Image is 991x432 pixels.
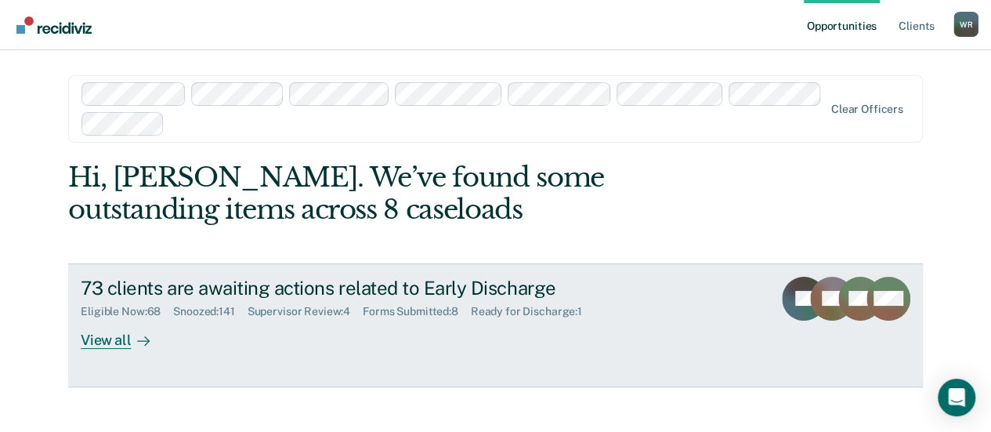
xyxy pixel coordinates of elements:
div: Eligible Now : 68 [81,305,173,318]
img: Recidiviz [16,16,92,34]
button: Profile dropdown button [953,12,978,37]
div: Supervisor Review : 4 [248,305,363,318]
div: View all [81,318,168,349]
div: 73 clients are awaiting actions related to Early Discharge [81,277,631,299]
a: 73 clients are awaiting actions related to Early DischargeEligible Now:68Snoozed:141Supervisor Re... [68,263,923,387]
div: W R [953,12,978,37]
div: Clear officers [831,103,903,116]
div: Snoozed : 141 [173,305,248,318]
div: Open Intercom Messenger [938,379,975,416]
div: Ready for Discharge : 1 [471,305,595,318]
div: Hi, [PERSON_NAME]. We’ve found some outstanding items across 8 caseloads [68,162,751,226]
div: Forms Submitted : 8 [363,305,471,318]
